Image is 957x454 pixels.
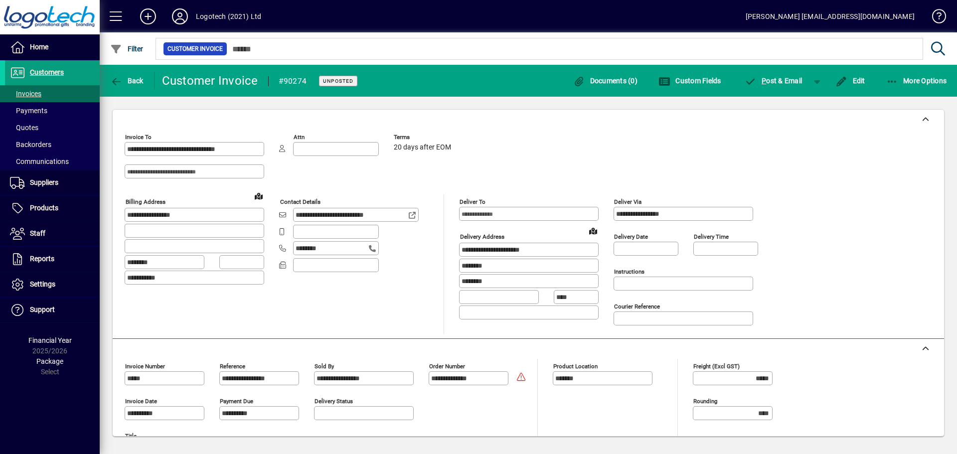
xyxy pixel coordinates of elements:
span: Customers [30,68,64,76]
span: Reports [30,255,54,263]
span: Staff [30,229,45,237]
mat-label: Instructions [614,268,644,275]
a: Support [5,298,100,322]
mat-label: Order number [429,363,465,370]
a: Products [5,196,100,221]
a: Suppliers [5,170,100,195]
a: Staff [5,221,100,246]
div: #90274 [279,73,307,89]
button: Documents (0) [570,72,640,90]
span: Support [30,305,55,313]
a: Quotes [5,119,100,136]
span: Unposted [323,78,353,84]
button: Filter [108,40,146,58]
mat-label: Invoice date [125,398,157,405]
mat-label: Deliver via [614,198,641,205]
span: Payments [10,107,47,115]
mat-label: Delivery status [315,398,353,405]
mat-label: Delivery date [614,233,648,240]
span: Quotes [10,124,38,132]
span: Filter [110,45,144,53]
a: Knowledge Base [925,2,945,34]
a: Payments [5,102,100,119]
div: Logotech (2021) Ltd [196,8,261,24]
span: 20 days after EOM [394,144,451,151]
span: Customer Invoice [167,44,223,54]
span: Backorders [10,141,51,149]
span: Products [30,204,58,212]
a: Communications [5,153,100,170]
button: Back [108,72,146,90]
a: Settings [5,272,100,297]
span: More Options [886,77,947,85]
span: Edit [835,77,865,85]
a: View on map [585,223,601,239]
button: More Options [884,72,950,90]
button: Custom Fields [656,72,724,90]
span: Custom Fields [658,77,721,85]
span: Suppliers [30,178,58,186]
div: Customer Invoice [162,73,258,89]
span: Terms [394,134,454,141]
mat-label: Courier Reference [614,303,660,310]
mat-label: Delivery time [694,233,729,240]
a: Reports [5,247,100,272]
mat-label: Payment due [220,398,253,405]
span: Documents (0) [573,77,638,85]
a: Home [5,35,100,60]
button: Edit [833,72,868,90]
div: [PERSON_NAME] [EMAIL_ADDRESS][DOMAIN_NAME] [746,8,915,24]
a: View on map [251,188,267,204]
span: Invoices [10,90,41,98]
a: Invoices [5,85,100,102]
button: Add [132,7,164,25]
mat-label: Freight (excl GST) [693,363,740,370]
span: Home [30,43,48,51]
mat-label: Invoice number [125,363,165,370]
span: ost & Email [745,77,802,85]
span: P [762,77,766,85]
mat-label: Product location [553,363,598,370]
mat-label: Title [125,433,137,440]
span: Financial Year [28,336,72,344]
mat-label: Invoice To [125,134,152,141]
app-page-header-button: Back [100,72,155,90]
mat-label: Rounding [693,398,717,405]
mat-label: Attn [294,134,305,141]
span: Settings [30,280,55,288]
mat-label: Reference [220,363,245,370]
a: Backorders [5,136,100,153]
button: Profile [164,7,196,25]
mat-label: Deliver To [460,198,485,205]
span: Package [36,357,63,365]
span: Back [110,77,144,85]
mat-label: Sold by [315,363,334,370]
button: Post & Email [740,72,807,90]
span: Communications [10,157,69,165]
